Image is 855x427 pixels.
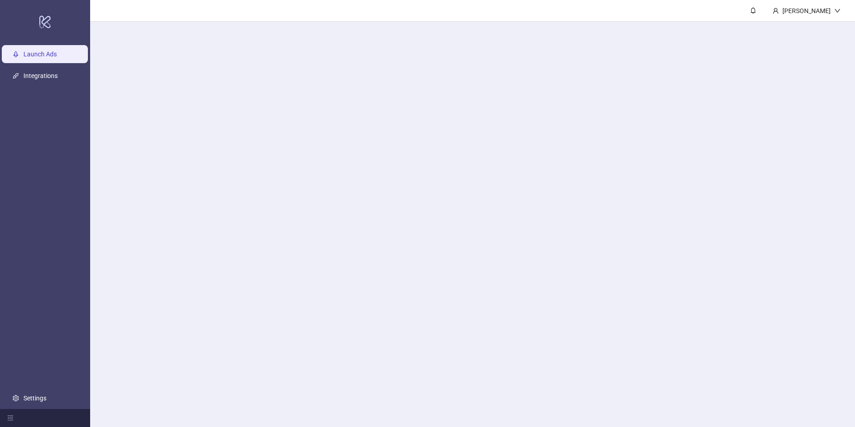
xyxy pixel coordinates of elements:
[23,51,57,58] a: Launch Ads
[23,395,46,402] a: Settings
[23,72,58,79] a: Integrations
[7,415,14,421] span: menu-fold
[773,8,779,14] span: user
[779,6,834,16] div: [PERSON_NAME]
[834,8,841,14] span: down
[750,7,756,14] span: bell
